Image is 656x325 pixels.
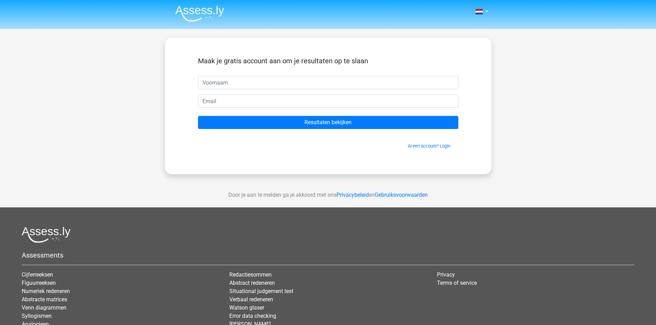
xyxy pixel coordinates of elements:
[22,313,52,319] a: Syllogismen
[22,288,70,294] a: Numeriek redeneren
[229,280,275,286] a: Abstract redeneren
[22,296,67,303] a: Abstracte matrices
[198,57,458,65] h5: Maak je gratis account aan om je resultaten op te slaan
[198,116,458,129] input: Resultaten bekijken
[22,304,66,311] a: Venn diagrammen
[229,271,272,278] a: Redactiesommen
[229,288,293,294] a: Situational judgement test
[198,76,458,89] input: Voornaam
[22,271,53,278] a: Cijferreeksen
[336,192,369,198] a: Privacybeleid
[22,251,634,259] h5: Assessments
[229,313,276,319] a: Error data checking
[375,192,428,198] a: Gebruiksvoorwaarden
[408,143,450,149] a: Al een account? Login
[437,271,455,278] a: Privacy
[22,227,71,243] img: Assessly logo
[175,6,224,22] img: Assessly
[22,280,56,286] a: Figuurreeksen
[229,304,264,311] a: Watson glaser
[198,95,458,108] input: Email
[437,280,477,286] a: Terms of service
[229,296,273,303] a: Verbaal redeneren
